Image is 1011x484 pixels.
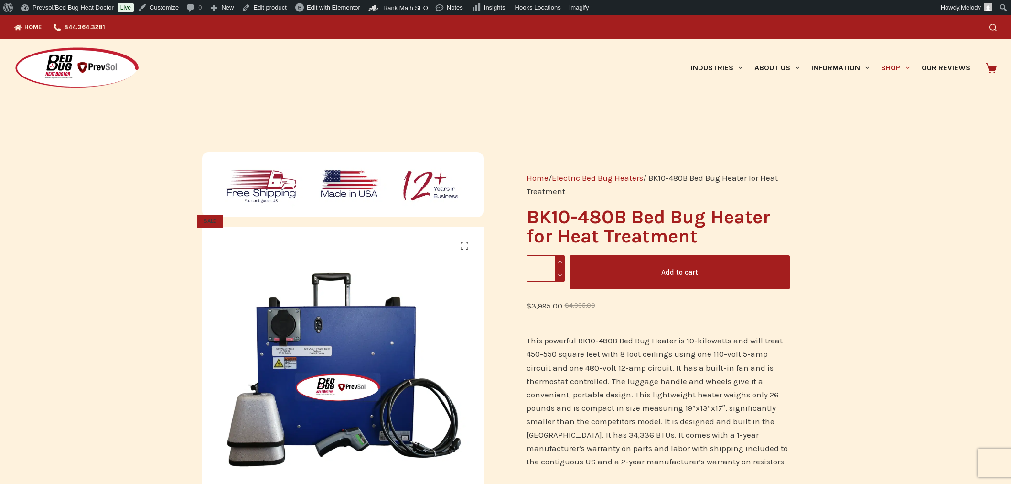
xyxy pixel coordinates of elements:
p: This powerful BK10-480B Bed Bug Heater is 10-kilowatts and will treat 450-550 square feet with 8 ... [527,334,790,468]
iframe: LiveChat chat widget [971,444,1011,484]
a: 844.364.3281 [48,15,111,39]
input: Product quantity [527,255,565,282]
span: Rank Math SEO [383,4,428,11]
bdi: 4,995.00 [565,302,595,309]
button: Search [989,24,997,31]
img: Prevsol/Bed Bug Heat Doctor [14,47,140,89]
span: Edit with Elementor [307,4,360,11]
a: Home [14,15,48,39]
span: $ [565,302,569,309]
span: Melody [961,4,981,11]
a: Home [527,173,549,183]
nav: Primary [685,39,976,97]
nav: Top Menu [14,15,111,39]
span: SALE [197,215,223,228]
a: Shop [875,39,915,97]
a: Industries [685,39,748,97]
h1: BK10-480B Bed Bug Heater for Heat Treatment [527,208,790,246]
span: $ [527,301,531,310]
button: Add to cart [570,255,790,289]
a: View full-screen image gallery [455,236,474,255]
a: Information [806,39,875,97]
bdi: 3,995.00 [527,301,562,310]
span: Insights [484,4,505,11]
a: Electric Bed Bug Heaters [552,173,643,183]
a: Our Reviews [915,39,976,97]
a: Live [118,3,134,12]
nav: Breadcrumb [527,171,790,198]
a: About Us [748,39,805,97]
